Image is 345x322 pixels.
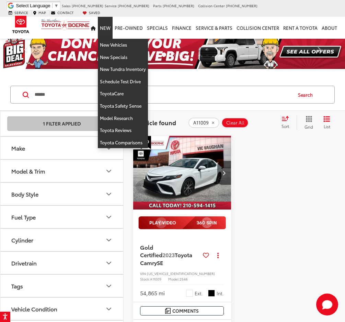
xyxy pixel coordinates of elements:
[194,17,234,39] a: Service & Parts: Opens in a new tab
[153,3,162,8] span: Parts
[234,17,281,39] a: Collision Center
[0,252,124,274] button: DrivetrainDrivetrain
[138,216,226,229] img: full motion video
[140,251,192,266] span: Toyota Camry
[165,308,171,314] img: Comments
[188,118,219,128] button: remove A11009
[98,112,148,124] a: Model Research
[318,116,335,129] button: List View
[170,17,194,39] a: Finance
[98,136,148,148] a: Toyota Comparisons
[98,100,148,112] a: Toyota Safety Sense
[8,13,34,36] img: Toyota
[145,17,170,39] a: Specials
[0,229,124,251] button: CylinderCylinder
[98,51,148,63] a: New Specials
[217,252,219,258] span: dropdown dots
[140,276,150,282] span: Stock:
[11,283,23,289] div: Tags
[113,17,145,39] a: Pre-Owned
[140,243,162,259] span: Gold Certified
[41,19,90,31] img: Vic Vaughan Toyota of Boerne
[0,137,124,159] button: MakeMake
[11,145,25,151] div: Make
[157,259,163,266] span: SE
[34,86,291,103] input: Search by Make, Model, or Keyword
[57,10,73,15] span: Contact
[168,276,180,282] span: Model:
[11,260,37,266] div: Drivetrain
[198,3,225,8] span: Collision Center
[278,116,297,129] button: Select sort value
[81,10,102,15] a: My Saved Vehicles
[11,214,36,220] div: Fuel Type
[297,116,318,129] button: Grid View
[140,306,224,315] button: Comments
[226,3,257,8] span: [PHONE_NUMBER]
[11,237,33,243] div: Cylinder
[14,10,28,15] span: Service
[316,294,338,315] svg: Start Chat
[89,17,98,39] a: Home
[172,308,199,314] span: Comments
[98,63,148,75] a: New Tundra Inventory
[105,259,113,267] div: Drivetrain
[16,3,59,8] a: Select Language​
[118,3,149,8] span: [PHONE_NUMBER]
[150,276,161,282] span: A11009
[133,136,232,209] a: 2023 Toyota Camry SE2023 Toyota Camry SE2023 Toyota Camry SE2023 Toyota Camry SE
[98,17,113,39] a: New
[162,251,175,259] span: 2023
[195,290,203,297] span: Ext.
[62,3,71,8] span: Sales
[105,282,113,290] div: Tags
[133,136,232,209] div: 2023 Toyota Camry SE 0
[11,191,38,197] div: Body Style
[7,10,30,15] a: Service
[193,120,209,126] span: A11009
[72,3,103,8] span: [PHONE_NUMBER]
[217,161,231,185] button: Next image
[163,3,194,8] span: [PHONE_NUMBER]
[89,10,100,15] span: Saved
[31,10,48,15] a: Map
[16,3,50,8] span: Select Language
[323,123,330,129] span: List
[140,289,165,297] div: 54,865 mi
[291,86,323,103] button: Search
[212,249,224,261] button: Actions
[49,10,75,15] a: Contact
[186,290,193,297] span: White
[98,75,148,88] a: Schedule Test Drive
[98,124,148,136] a: Toyota Reviews
[133,136,232,210] img: 2023 Toyota Camry SE
[226,120,244,126] span: Clear All
[0,183,124,205] button: Body StyleBody Style
[281,123,289,129] span: Sort
[98,39,148,51] a: New Vehicles
[221,118,249,128] button: Clear All
[54,3,59,8] span: ▼
[0,206,124,228] button: Fuel TypeFuel Type
[105,190,113,198] div: Body Style
[105,236,113,244] div: Cylinder
[320,17,339,39] a: About
[105,305,113,313] div: Vehicle Condition
[180,276,188,282] span: 2546
[0,160,124,182] button: Model & TrimModel & Trim
[140,243,200,266] a: Gold Certified2023Toyota CamrySE
[7,116,116,131] button: 1 Filter Applied
[133,118,176,127] span: 1 vehicle found
[208,290,215,297] span: Black
[0,298,124,320] button: Vehicle ConditionVehicle Condition
[316,294,338,315] button: Toggle Chat Window
[147,271,215,276] span: [US_VEHICLE_IDENTIFICATION_NUMBER]
[11,168,45,174] div: Model & Trim
[98,87,148,100] a: ToyotaCare
[105,167,113,175] div: Model & Trim
[0,275,124,297] button: TagsTags
[105,213,113,221] div: Fuel Type
[11,306,57,312] div: Vehicle Condition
